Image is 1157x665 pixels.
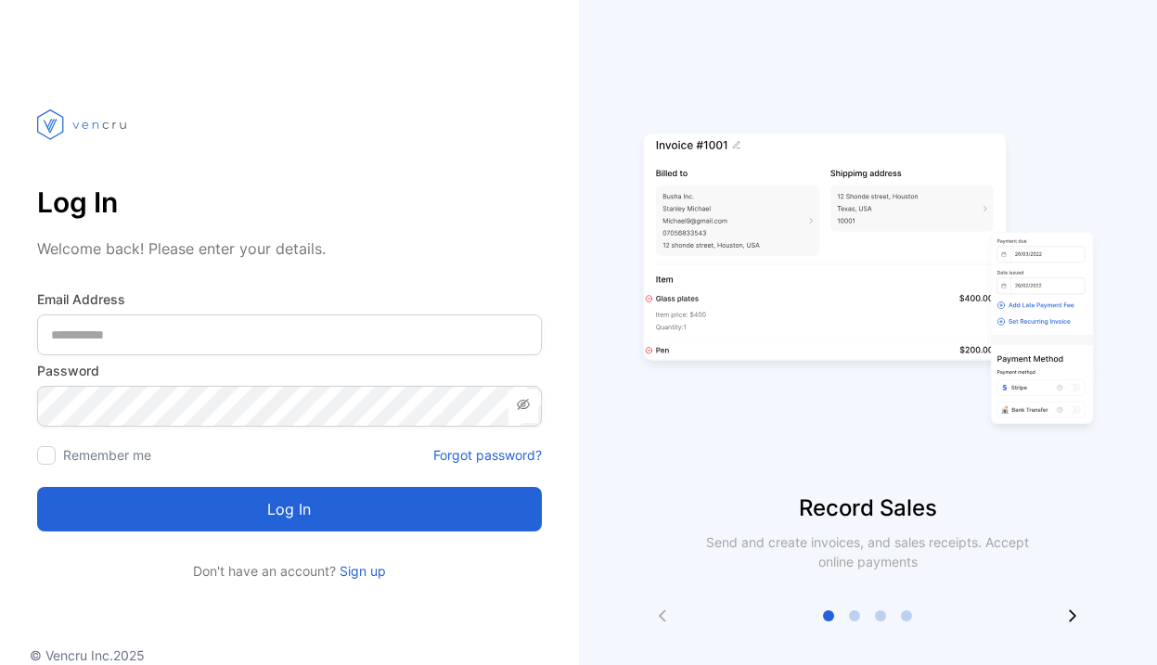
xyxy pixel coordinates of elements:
p: Don't have an account? [37,561,542,581]
p: Send and create invoices, and sales receipts. Accept online payments [689,532,1046,571]
label: Remember me [63,447,151,463]
label: Password [37,361,542,380]
button: Log in [37,487,542,531]
p: Log In [37,180,542,224]
label: Email Address [37,289,542,309]
img: slider image [636,74,1099,492]
a: Forgot password? [433,445,542,465]
p: Welcome back! Please enter your details. [37,237,542,260]
a: Sign up [336,563,386,579]
img: vencru logo [37,74,130,174]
